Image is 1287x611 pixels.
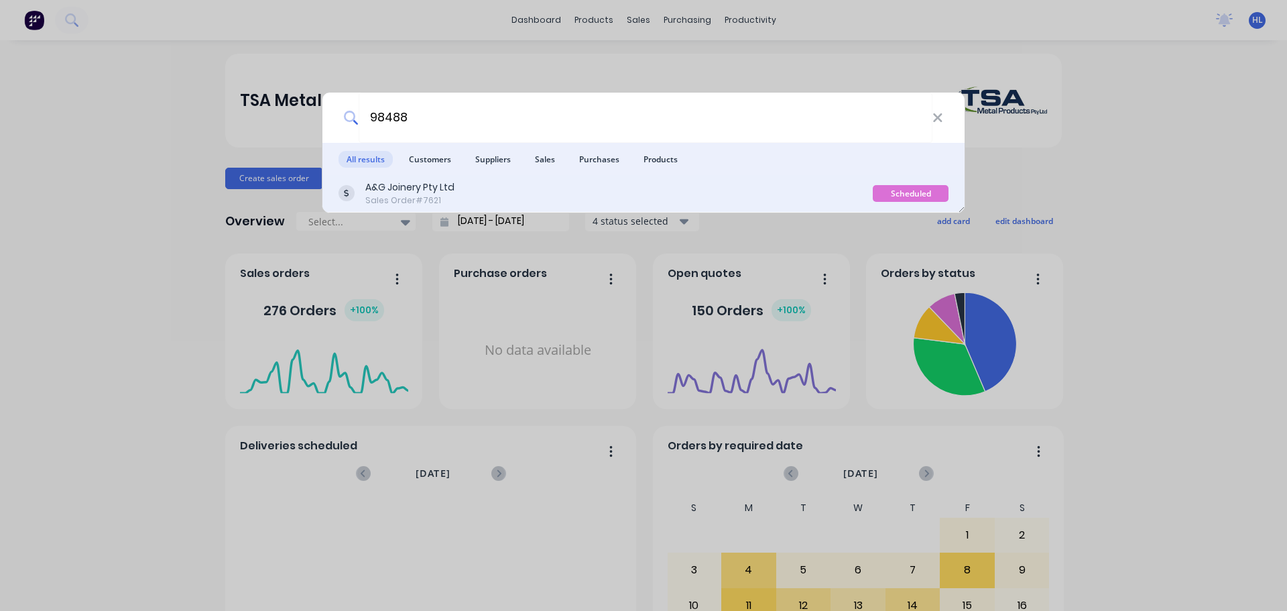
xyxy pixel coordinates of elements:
[873,185,948,202] div: Scheduled
[571,151,627,168] span: Purchases
[365,180,454,195] div: A&G Joinery Pty Ltd
[339,151,393,168] span: All results
[635,151,686,168] span: Products
[359,93,932,143] input: Start typing a customer or supplier name to create a new order...
[401,151,459,168] span: Customers
[365,195,454,207] div: Sales Order #7621
[467,151,519,168] span: Suppliers
[527,151,563,168] span: Sales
